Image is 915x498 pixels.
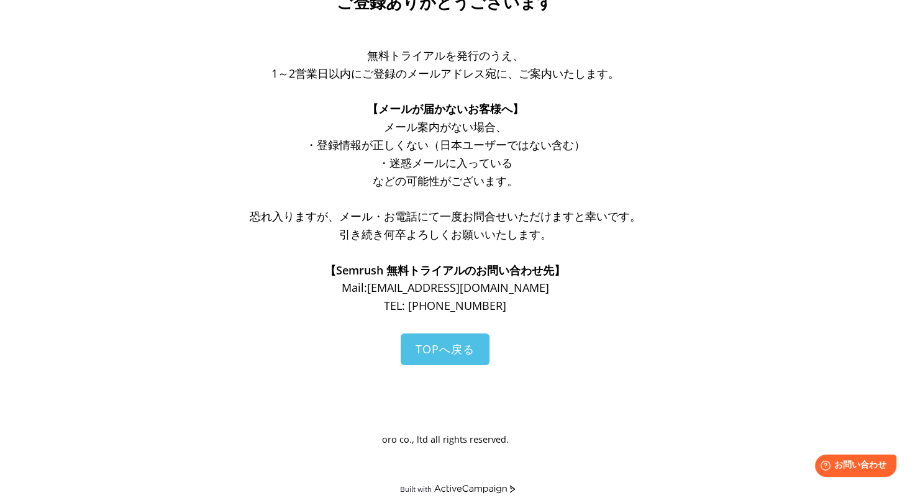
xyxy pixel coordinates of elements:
[400,484,432,494] div: Built with
[325,263,565,278] span: 【Semrush 無料トライアルのお問い合わせ先】
[804,450,901,484] iframe: Help widget launcher
[342,280,549,295] span: Mail: [EMAIL_ADDRESS][DOMAIN_NAME]
[416,342,475,356] span: TOPへ戻る
[306,137,585,152] span: ・登録情報が正しくない（日本ユーザーではない含む）
[378,155,512,170] span: ・迷惑メールに入っている
[367,101,524,116] span: 【メールが届かないお客様へ】
[339,227,552,242] span: 引き続き何卒よろしくお願いいたします。
[367,48,524,63] span: 無料トライアルを発行のうえ、
[382,433,509,445] span: oro co., ltd all rights reserved.
[373,173,518,188] span: などの可能性がございます。
[384,119,507,134] span: メール案内がない場合、
[271,66,619,81] span: 1～2営業日以内にご登録のメールアドレス宛に、ご案内いたします。
[401,333,489,365] a: TOPへ戻る
[250,209,641,224] span: 恐れ入りますが、メール・お電話にて一度お問合せいただけますと幸いです。
[384,298,506,313] span: TEL: [PHONE_NUMBER]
